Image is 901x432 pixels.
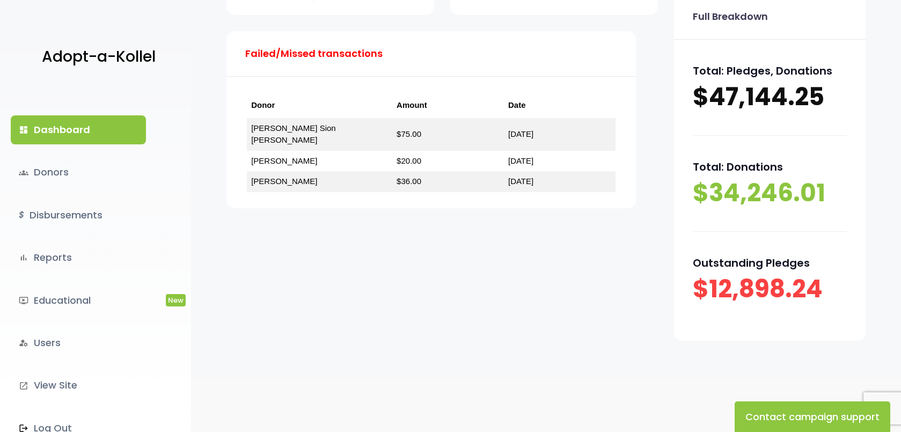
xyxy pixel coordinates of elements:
[693,8,768,25] p: Full Breakdown
[245,45,383,62] p: Failed/Missed transactions
[504,93,616,118] th: Date
[693,253,847,273] p: Outstanding Pledges
[251,156,317,165] a: [PERSON_NAME]
[397,156,421,165] a: $20.00
[247,93,392,118] th: Donor
[251,123,336,145] a: [PERSON_NAME] Sion [PERSON_NAME]
[251,177,317,186] a: [PERSON_NAME]
[36,31,156,83] a: Adopt-a-Kollel
[397,129,421,138] a: $75.00
[11,243,146,272] a: bar_chartReports
[508,156,533,165] a: [DATE]
[11,286,146,315] a: ondemand_videoEducationalNew
[19,208,24,223] i: $
[42,43,156,70] p: Adopt-a-Kollel
[19,381,28,391] i: launch
[11,328,146,357] a: manage_accountsUsers
[397,177,421,186] a: $36.00
[693,177,847,210] p: $34,246.01
[166,294,186,306] span: New
[735,401,890,432] button: Contact campaign support
[19,296,28,305] i: ondemand_video
[19,253,28,262] i: bar_chart
[19,125,28,135] i: dashboard
[508,177,533,186] a: [DATE]
[392,93,504,118] th: Amount
[693,273,847,306] p: $12,898.24
[11,201,146,230] a: $Disbursements
[19,338,28,348] i: manage_accounts
[11,115,146,144] a: dashboardDashboard
[11,158,146,187] a: groupsDonors
[693,80,847,114] p: $47,144.25
[693,61,847,80] p: Total: Pledges, Donations
[508,129,533,138] a: [DATE]
[19,168,28,178] span: groups
[693,157,847,177] p: Total: Donations
[11,371,146,400] a: launchView Site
